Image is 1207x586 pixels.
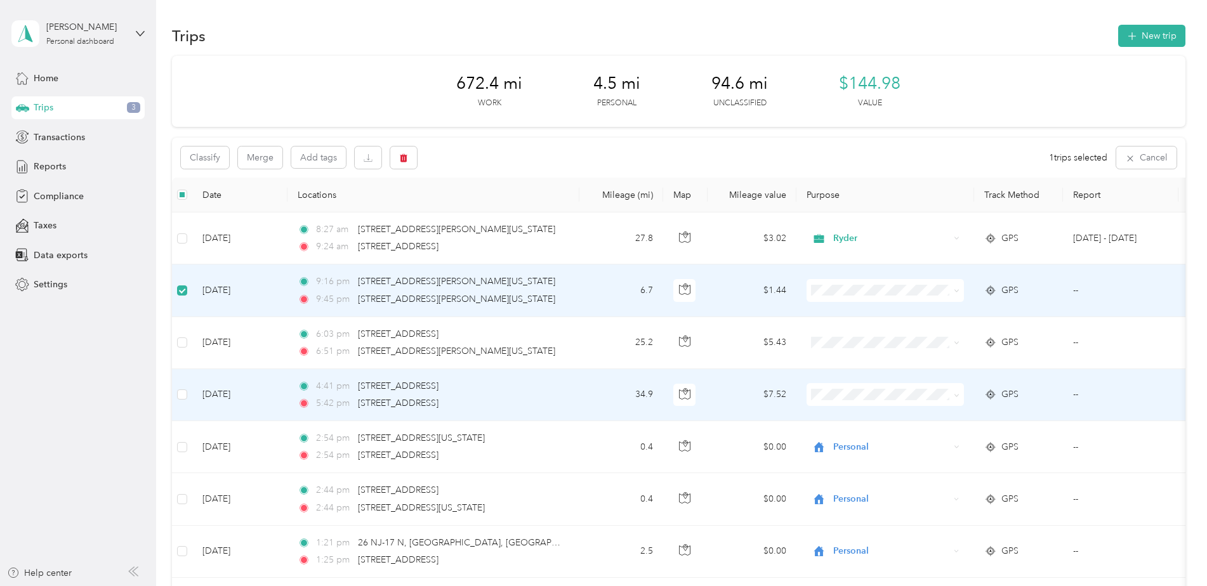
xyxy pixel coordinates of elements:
td: -- [1063,264,1178,316]
td: $0.00 [708,421,796,473]
span: Settings [34,278,67,291]
td: -- [1063,473,1178,525]
td: [DATE] [192,473,287,525]
span: GPS [1001,387,1019,401]
span: 6:03 pm [316,327,352,341]
button: Merge [238,146,282,169]
button: Classify [181,146,229,169]
th: Mileage value [708,178,796,212]
td: $1.44 [708,264,796,316]
span: GPS [1001,283,1019,297]
span: [STREET_ADDRESS] [358,329,439,339]
span: 9:45 pm [316,292,352,306]
td: [DATE] [192,317,287,369]
td: [DATE] [192,526,287,578]
th: Mileage (mi) [579,178,663,212]
span: [STREET_ADDRESS][PERSON_NAME][US_STATE] [358,224,555,235]
span: 4.5 mi [593,74,640,94]
span: Personal [833,440,949,454]
span: 2:44 pm [316,483,352,497]
td: $7.52 [708,369,796,421]
span: Taxes [34,219,56,232]
span: Transactions [34,131,85,144]
span: Data exports [34,249,88,262]
td: -- [1063,526,1178,578]
span: GPS [1001,335,1019,349]
span: GPS [1001,231,1019,245]
iframe: Everlance-gr Chat Button Frame [1136,515,1207,586]
span: $144.98 [839,74,900,94]
td: -- [1063,317,1178,369]
span: Ryder [833,231,949,245]
span: 2:54 pm [316,448,352,462]
td: -- [1063,421,1178,473]
span: 3 [127,102,140,114]
td: [DATE] [192,212,287,264]
td: 2.5 [579,526,663,578]
th: Track Method [974,178,1063,212]
span: GPS [1001,440,1019,454]
td: 0.4 [579,473,663,525]
span: 2:44 pm [316,501,352,515]
th: Date [192,178,287,212]
span: 94.6 mi [711,74,768,94]
div: [PERSON_NAME] [46,20,126,34]
p: Personal [597,98,636,109]
span: [STREET_ADDRESS] [358,398,439,408]
td: 34.9 [579,369,663,421]
span: Reports [34,160,66,173]
span: 9:24 am [316,240,352,254]
span: GPS [1001,544,1019,558]
td: $0.00 [708,526,796,578]
span: Compliance [34,190,84,203]
p: Unclassified [713,98,767,109]
td: [DATE] [192,369,287,421]
span: 6:51 pm [316,344,352,358]
td: $0.00 [708,473,796,525]
span: [STREET_ADDRESS] [358,485,439,495]
span: [STREET_ADDRESS] [358,241,439,252]
td: -- [1063,369,1178,421]
span: Trips [34,101,53,114]
button: New trip [1118,25,1185,47]
td: 0.4 [579,421,663,473]
td: [DATE] [192,421,287,473]
span: [STREET_ADDRESS] [358,381,439,391]
span: Home [34,72,58,85]
span: [STREET_ADDRESS][PERSON_NAME][US_STATE] [358,276,555,287]
td: 27.8 [579,212,663,264]
th: Locations [287,178,579,212]
span: GPS [1001,492,1019,506]
span: Personal [833,492,949,506]
button: Add tags [291,146,346,168]
span: [STREET_ADDRESS] [358,450,439,460]
span: 672.4 mi [456,74,522,94]
button: Help center [7,566,72,580]
td: $3.02 [708,212,796,264]
span: 1:25 pm [316,553,352,567]
td: 6.7 [579,264,663,316]
span: 26 NJ-17 N, [GEOGRAPHIC_DATA], [GEOGRAPHIC_DATA], [GEOGRAPHIC_DATA] [358,537,694,548]
span: 1 trips selected [1049,151,1107,164]
td: [DATE] [192,264,287,316]
span: [STREET_ADDRESS][US_STATE] [358,502,485,513]
span: [STREET_ADDRESS] [358,554,439,565]
td: Oct 1 - 31, 2025 [1063,212,1178,264]
span: [STREET_ADDRESS][PERSON_NAME][US_STATE] [358,294,555,304]
span: [STREET_ADDRESS][US_STATE] [358,433,485,443]
th: Report [1063,178,1178,212]
span: [STREET_ADDRESS][PERSON_NAME][US_STATE] [358,346,555,356]
span: Personal [833,544,949,558]
span: 8:27 am [316,223,352,237]
span: 9:16 pm [316,275,352,289]
span: 5:42 pm [316,396,352,410]
span: 1:21 pm [316,536,352,550]
span: 4:41 pm [316,379,352,393]
h1: Trips [172,29,206,42]
span: 2:54 pm [316,431,352,445]
p: Work [478,98,501,109]
p: Value [858,98,882,109]
div: Personal dashboard [46,38,114,46]
button: Cancel [1116,146,1177,169]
